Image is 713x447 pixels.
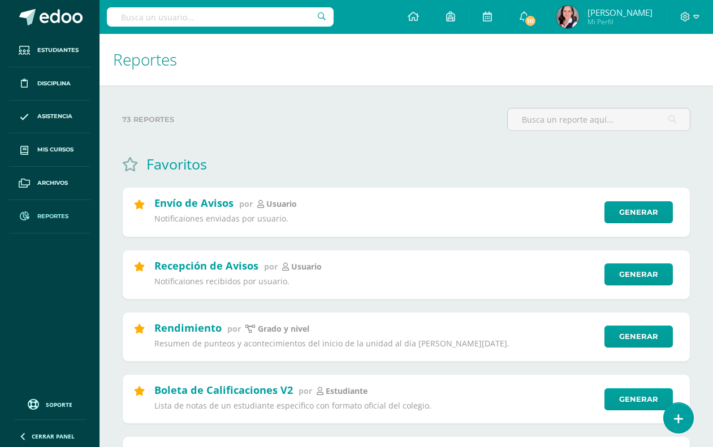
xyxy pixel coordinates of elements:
a: Soporte [14,396,86,411]
p: Resumen de punteos y acontecimientos del inicio de la unidad al día [PERSON_NAME][DATE]. [154,338,597,349]
h2: Rendimiento [154,321,222,335]
span: Asistencia [37,112,72,121]
span: 111 [524,15,537,27]
span: por [227,323,241,334]
h1: Favoritos [146,154,207,173]
a: Estudiantes [9,34,90,67]
span: por [299,385,312,396]
span: [PERSON_NAME] [587,7,652,18]
a: Disciplina [9,67,90,101]
a: Asistencia [9,101,90,134]
h2: Envío de Avisos [154,196,234,210]
a: Reportes [9,200,90,233]
span: Disciplina [37,79,71,88]
a: Generar [604,263,673,285]
a: Generar [604,201,673,223]
a: Mis cursos [9,133,90,167]
span: Reportes [37,212,68,221]
span: Archivos [37,179,68,188]
h2: Recepción de Avisos [154,259,258,272]
span: Soporte [46,401,72,409]
span: Mis cursos [37,145,74,154]
span: Reportes [113,49,177,70]
p: Notificaiones enviadas por usuario. [154,214,597,224]
a: Archivos [9,167,90,200]
input: Busca un reporte aquí... [508,109,690,131]
span: Mi Perfil [587,17,652,27]
a: Generar [604,388,673,410]
p: Notificaiones recibidos por usuario. [154,276,597,287]
p: grado y nivel [258,324,309,334]
span: por [264,261,278,272]
label: 73 reportes [122,108,498,131]
p: Lista de notas de un estudiante específico con formato oficial del colegio. [154,401,597,411]
span: por [239,198,253,209]
img: 03ff0526453eeaa6c283339c1e1f4035.png [556,6,579,28]
p: Usuario [266,199,297,209]
p: estudiante [326,386,368,396]
span: Cerrar panel [32,432,75,440]
span: Estudiantes [37,46,79,55]
p: Usuario [291,262,322,272]
input: Busca un usuario... [107,7,334,27]
h2: Boleta de Calificaciones V2 [154,383,293,397]
a: Generar [604,326,673,348]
